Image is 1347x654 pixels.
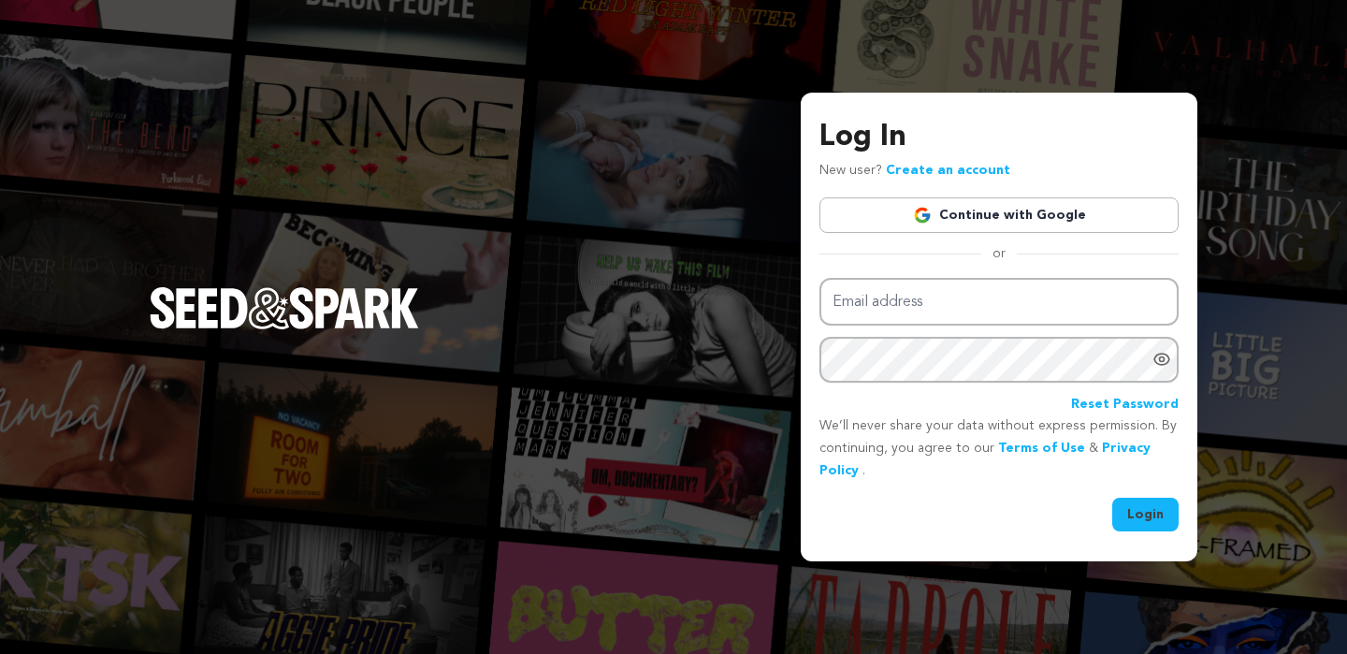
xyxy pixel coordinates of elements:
p: We’ll never share your data without express permission. By continuing, you agree to our & . [819,415,1179,482]
a: Show password as plain text. Warning: this will display your password on the screen. [1152,350,1171,369]
img: Seed&Spark Logo [150,287,419,328]
button: Login [1112,498,1179,531]
a: Seed&Spark Homepage [150,287,419,366]
a: Continue with Google [819,197,1179,233]
a: Terms of Use [998,442,1085,455]
a: Create an account [886,164,1010,177]
p: New user? [819,160,1010,182]
h3: Log In [819,115,1179,160]
input: Email address [819,278,1179,326]
span: or [981,244,1017,263]
a: Reset Password [1071,394,1179,416]
img: Google logo [913,206,932,225]
a: Privacy Policy [819,442,1151,477]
